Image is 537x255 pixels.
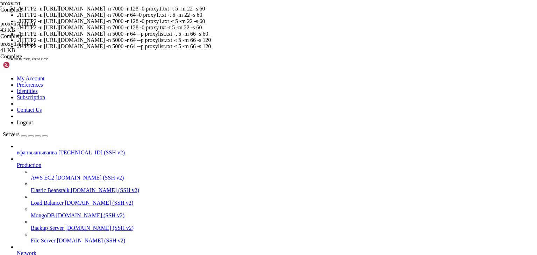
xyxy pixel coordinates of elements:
[0,41,35,47] span: proxylist (7).txt
[3,80,446,86] x-row: Last login: [DATE] from [TECHNICAL_ID]
[0,27,70,33] div: 43 KB
[3,15,446,21] x-row: * Documentation: [URL][DOMAIN_NAME]
[3,27,446,32] x-row: * Support: [URL][DOMAIN_NAME]
[3,98,446,104] x-row: root@stoic-wing:~# ./HTTP2 -u [URL][DOMAIN_NAME] -n 7000 -r 128 -0 proxy1.txt -t 5 -m 22 -s 60
[3,86,446,92] x-row: root@stoic-wing:~# ulimit -n 10000
[3,44,446,50] x-row: not required on a system that users do not log into.
[0,21,35,27] span: proxylist (6).txt
[3,104,446,110] x-row: root@stoic-wing:~# ./HTTP2 -u [URL][DOMAIN_NAME] -n 7000 -r 64 -0 proxy1.txt -t 6 -m 22 -s 60
[3,56,446,62] x-row: To restore this content, you can run the 'unminimize' command.
[3,62,446,68] x-row: New release '24.04.3 LTS' available.
[0,0,20,6] span: proxy.txt
[85,116,88,122] div: (28, 19)
[0,41,70,53] span: proxylist (7).txt
[0,47,70,53] div: 41 KB
[3,92,446,98] x-row: root@stoic-wing:~# ./HTTP2 -u [URL][DOMAIN_NAME] -n 7000 -r 128 -0 proxy.txt -t 5 -m 22 -s 60
[3,68,446,74] x-row: Run 'do-release-upgrade' to upgrade to it.
[3,3,446,9] x-row: Welcome to Ubuntu 22.04.2 LTS (GNU/Linux 5.15.0-75-generic x86_64)
[0,33,70,39] div: Complete
[3,116,446,122] x-row: root@stoic-wing:~# ./HTTP2 - -n 7000 -r 128 -0 proxy1.txt -t 5 -m 22 -s 60
[3,110,446,116] x-row: root@stoic-wing:~# ./HTTP2 -u [URL][DOMAIN_NAME] -n 7000 -r 128 -0 proxy1.txt -t 5 -m 22 -s 60
[0,53,70,60] div: Complete
[0,7,70,13] div: Complete
[3,38,446,44] x-row: This system has been minimized by removing packages and content that are
[3,21,446,27] x-row: * Management: [URL][DOMAIN_NAME]
[0,21,70,33] span: proxylist (6).txt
